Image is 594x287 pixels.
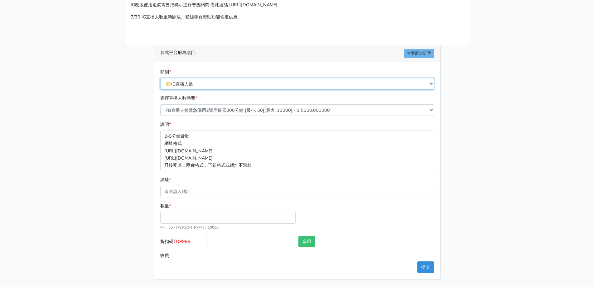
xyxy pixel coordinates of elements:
[160,95,197,102] label: 選擇直播人數時間
[154,45,440,62] div: 各式平台服務項目
[298,236,315,247] button: 套用
[160,176,171,183] label: 網址
[417,261,434,273] button: 提交
[160,121,171,128] label: 說明
[131,1,464,8] p: IG改版使用追蹤需要把標示進行審查關閉 看此連結 [URL][DOMAIN_NAME]
[160,186,434,197] input: 這邊填入網址
[404,49,434,58] a: 查看歷史訂單
[160,202,171,210] label: 數量
[160,68,171,76] label: 類別
[160,131,434,171] p: 2-5分鐘啟動 網址格式 [URL][DOMAIN_NAME] [URL][DOMAIN_NAME] 只接受以上兩種格式，下錯格式或網址不退款
[160,225,219,230] small: Min: 50 - [PERSON_NAME]: 10000
[173,238,191,245] span: TOP999
[159,250,205,261] label: 收費
[131,13,464,21] p: 7/30 IG直播人數重新開放、粉絲專頁贊助功能恢復供應
[159,236,205,250] label: 折扣碼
